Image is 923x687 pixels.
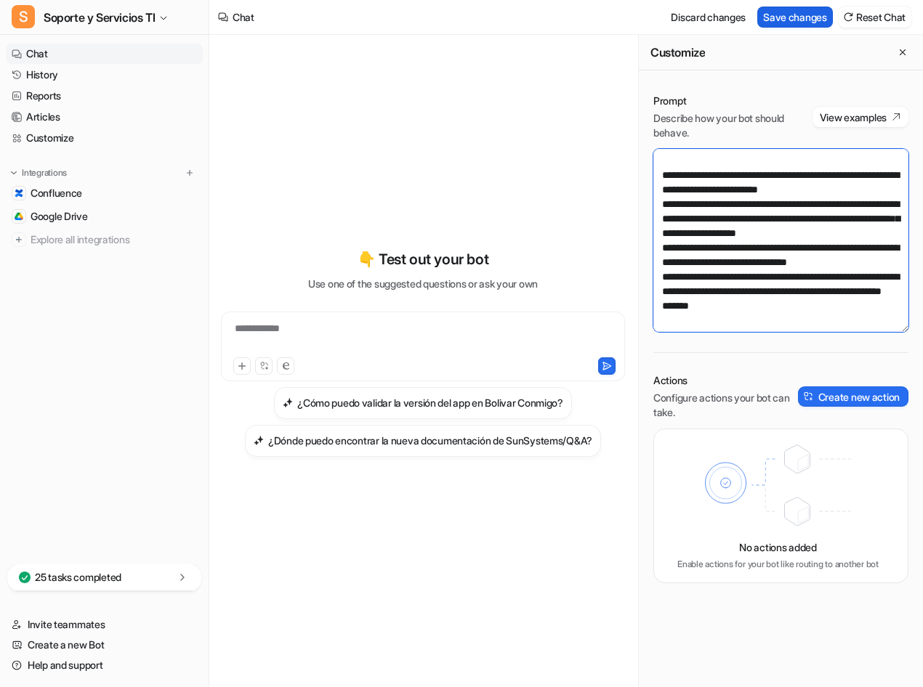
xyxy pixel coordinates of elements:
a: Explore all integrations [6,229,203,250]
button: Discard changes [665,7,751,28]
img: explore all integrations [12,232,26,247]
h3: ¿Cómo puedo validar la versión del app en Bolivar Conmigo? [297,395,563,410]
h3: ¿Dónde puedo encontrar la nueva documentación de SunSystems/Q&A? [268,433,592,448]
p: Enable actions for your bot like routing to another bot [677,558,879,571]
p: No actions added [739,540,817,555]
a: Articles [6,107,203,127]
a: History [6,65,203,85]
a: Reports [6,86,203,106]
p: 👇 Test out your bot [358,248,488,270]
a: Invite teammates [6,614,203,635]
a: Google DriveGoogle Drive [6,206,203,227]
button: Save changes [757,7,833,28]
button: ¿Cómo puedo validar la versión del app en Bolivar Conmigo?¿Cómo puedo validar la versión del app ... [274,387,572,419]
button: Close flyout [894,44,911,61]
a: Chat [6,44,203,64]
p: Use one of the suggested questions or ask your own [308,276,538,291]
span: S [12,5,35,28]
p: Describe how your bot should behave. [653,111,813,140]
div: Chat [233,9,254,25]
button: ¿Dónde puedo encontrar la nueva documentación de SunSystems/Q&A?¿Dónde puedo encontrar la nueva d... [245,425,601,457]
img: expand menu [9,168,19,178]
img: ¿Cómo puedo validar la versión del app en Bolivar Conmigo? [283,397,293,408]
button: Create new action [798,386,908,407]
button: View examples [813,107,908,127]
button: Reset Chat [839,7,911,28]
p: 25 tasks completed [35,570,121,585]
span: Confluence [31,186,82,200]
p: Prompt [653,94,813,108]
a: Create a new Bot [6,635,203,655]
img: menu_add.svg [185,168,195,178]
img: create-action-icon.svg [804,391,814,402]
a: Customize [6,128,203,148]
p: Configure actions your bot can take. [653,391,798,420]
span: Soporte y Servicios TI [44,7,155,28]
a: ConfluenceConfluence [6,183,203,203]
p: Actions [653,373,798,388]
img: Confluence [15,189,23,198]
a: Help and support [6,655,203,675]
h2: Customize [650,45,705,60]
img: reset [843,12,853,23]
button: Integrations [6,166,71,180]
img: Google Drive [15,212,23,221]
span: Google Drive [31,209,88,224]
img: ¿Dónde puedo encontrar la nueva documentación de SunSystems/Q&A? [254,435,264,446]
span: Explore all integrations [31,228,197,251]
p: Integrations [22,167,67,179]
